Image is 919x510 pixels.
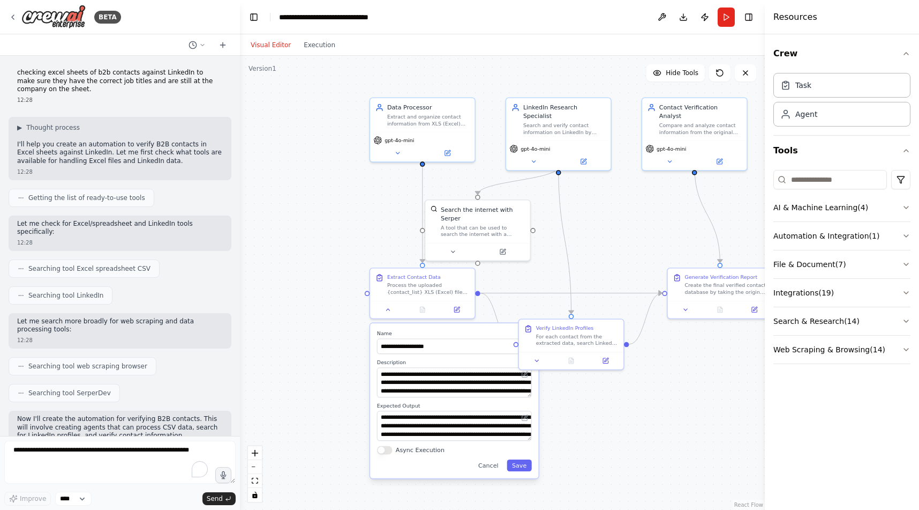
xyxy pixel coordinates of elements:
[773,336,910,364] button: Web Scraping & Browsing(14)
[441,224,525,238] div: A tool that can be used to search the internet with a search_query. Supports different search typ...
[17,96,223,104] div: 12:28
[377,403,532,410] label: Expected Output
[741,10,756,25] button: Hide right sidebar
[404,305,440,315] button: No output available
[795,80,811,91] div: Task
[506,97,612,171] div: LinkedIn Research SpecialistSearch and verify contact information on LinkedIn by finding profiles...
[773,307,910,335] button: Search & Research(14)
[473,166,563,195] g: Edge from 036b15ad-ea10-4f90-9519-c8ab6bcc4abd to f78ce5cd-6dff-4145-bafa-f3e088082de3
[773,279,910,307] button: Integrations(19)
[17,220,223,236] p: Let me check for Excel/spreadsheet and LinkedIn tools specifically:
[387,104,470,112] div: Data Processor
[248,446,262,460] button: zoom in
[396,446,445,454] label: Async Execution
[773,69,910,135] div: Crew
[17,415,223,440] p: Now I'll create the automation for verifying B2B contacts. This will involve creating agents that...
[17,336,223,344] div: 12:28
[202,492,236,505] button: Send
[431,205,438,212] img: SerperDevTool
[246,10,261,25] button: Hide left sidebar
[553,356,589,366] button: No output available
[523,104,606,121] div: LinkedIn Research Specialist
[554,166,576,314] g: Edge from 036b15ad-ea10-4f90-9519-c8ab6bcc4abd to 8f88fff5-da35-4505-b3b6-6639032ad644
[248,488,262,502] button: toggle interactivity
[17,168,223,176] div: 12:28
[387,114,470,127] div: Extract and organize contact information from XLS (Excel) files containing B2B contacts, preparin...
[17,239,223,247] div: 12:28
[773,136,910,166] button: Tools
[215,467,231,483] button: Click to speak your automation idea
[740,305,769,315] button: Open in side panel
[520,369,530,380] button: Open in editor
[248,446,262,502] div: React Flow controls
[507,460,531,471] button: Save
[20,494,46,503] span: Improve
[297,39,342,51] button: Execution
[441,205,525,223] div: Search the internet with Serper
[377,359,532,366] label: Description
[773,194,910,221] button: AI & Machine Learning(4)
[28,291,103,300] span: Searching tool LinkedIn
[248,460,262,474] button: zoom out
[559,157,607,167] button: Open in side panel
[184,39,210,51] button: Switch to previous chat
[370,268,476,319] div: Extract Contact DataProcess the uploaded {contact_list} XLS (Excel) file by requesting the user t...
[646,64,705,82] button: Hide Tools
[28,389,111,397] span: Searching tool SerperDev
[425,199,531,261] div: SerperDevToolSearch the internet with SerperA tool that can be used to search the internet with a...
[17,141,223,166] p: I'll help you create an automation to verify B2B contacts in Excel sheets against LinkedIn. Let m...
[521,145,550,152] span: gpt-4o-mini
[518,319,624,370] div: Verify LinkedIn ProfilesFor each contact from the extracted data, search LinkedIn to verify their...
[684,282,767,295] div: Create the final verified contact database by taking the original XLS structure and adding two ne...
[244,39,297,51] button: Visual Editor
[642,97,748,171] div: Contact Verification AnalystCompare and analyze contact information from the original {contact_li...
[473,460,503,471] button: Cancel
[773,166,910,373] div: Tools
[536,324,594,331] div: Verify LinkedIn Profiles
[21,5,86,29] img: Logo
[795,109,817,120] div: Agent
[377,330,532,337] label: Name
[684,274,757,280] div: Generate Verification Report
[28,194,145,202] span: Getting the list of ready-to-use tools
[4,492,51,506] button: Improve
[28,264,150,273] span: Searching tool Excel spreadsheet CSV
[695,157,743,167] button: Open in side panel
[480,289,513,349] g: Edge from ca7c38f9-5503-44c4-99b6-ada43fa77205 to 8f88fff5-da35-4505-b3b6-6639032ad644
[667,268,773,319] div: Generate Verification ReportCreate the final verified contact database by taking the original XLS...
[214,39,231,51] button: Start a new chat
[279,12,368,23] nav: breadcrumb
[17,69,223,94] p: checking excel sheets of b2b contacts against LinkedIn to make sure they have the correct job tit...
[702,305,738,315] button: No output available
[385,137,414,144] span: gpt-4o-mini
[666,69,698,77] span: Hide Tools
[248,474,262,488] button: fit view
[17,123,22,132] span: ▶
[591,356,620,366] button: Open in side panel
[773,222,910,250] button: Automation & Integration(1)
[629,289,662,349] g: Edge from 8f88fff5-da35-4505-b3b6-6639032ad644 to fda13453-ad89-4ff4-b981-2ca9d56f1f9d
[773,250,910,278] button: File & Document(7)
[480,289,662,298] g: Edge from ca7c38f9-5503-44c4-99b6-ada43fa77205 to fda13453-ad89-4ff4-b981-2ca9d56f1f9d
[734,502,763,508] a: React Flow attribution
[773,11,817,24] h4: Resources
[659,122,742,135] div: Compare and analyze contact information from the original {contact_list} against LinkedIn researc...
[207,494,223,503] span: Send
[657,145,686,152] span: gpt-4o-mini
[17,123,80,132] button: ▶Thought process
[418,166,427,263] g: Edge from 3291cf14-c962-4707-b963-e6ed68f9cb9f to ca7c38f9-5503-44c4-99b6-ada43fa77205
[26,123,80,132] span: Thought process
[773,39,910,69] button: Crew
[94,11,121,24] div: BETA
[4,441,236,484] textarea: To enrich screen reader interactions, please activate Accessibility in Grammarly extension settings
[659,104,742,121] div: Contact Verification Analyst
[479,247,527,257] button: Open in side panel
[523,122,606,135] div: Search and verify contact information on LinkedIn by finding profiles matching the provided names...
[387,274,441,280] div: Extract Contact Data
[442,305,472,315] button: Open in side panel
[17,317,223,334] p: Let me search more broadly for web scraping and data processing tools:
[520,413,530,423] button: Open in editor
[690,166,724,263] g: Edge from 0b2a11ee-f2d4-4134-ba3c-5acaf41513a4 to fda13453-ad89-4ff4-b981-2ca9d56f1f9d
[370,97,476,162] div: Data ProcessorExtract and organize contact information from XLS (Excel) files containing B2B cont...
[423,148,471,158] button: Open in side panel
